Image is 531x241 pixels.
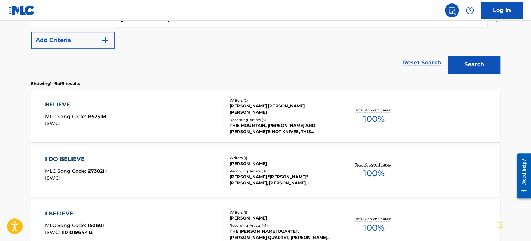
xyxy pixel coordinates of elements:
[101,36,109,44] img: 9d2ae6d4665cec9f34b9.svg
[399,55,445,70] a: Reset Search
[363,222,384,234] span: 100 %
[230,169,335,174] div: Recording Artists ( 8 )
[481,2,523,19] a: Log In
[498,215,503,235] div: Drag
[45,168,88,174] span: MLC Song Code :
[463,3,477,17] div: Help
[45,175,61,181] span: ISWC :
[8,5,35,15] img: MLC Logo
[448,6,456,15] img: search
[88,222,104,229] span: I5060I
[88,113,106,120] span: B5251M
[88,168,107,174] span: Z7382H
[61,229,93,235] span: T0101964413
[45,222,88,229] span: MLC Song Code :
[230,174,335,186] div: [PERSON_NAME] "[PERSON_NAME]" [PERSON_NAME], [PERSON_NAME], [PERSON_NAME], [PERSON_NAME], [PERSON...
[45,113,88,120] span: MLC Song Code :
[445,3,459,17] a: Public Search
[363,167,384,180] span: 100 %
[355,107,392,113] p: Total Known Shares:
[45,101,106,109] div: BELIEVE
[45,155,107,163] div: I DO BELIEVE
[230,215,335,221] div: [PERSON_NAME]
[230,155,335,161] div: Writers ( 1 )
[355,162,392,167] p: Total Known Shares:
[355,216,392,222] p: Total Known Shares:
[31,90,500,142] a: BELIEVEMLC Song Code:B5251MISWC:Writers (2)[PERSON_NAME] [PERSON_NAME] [PERSON_NAME]Recording Art...
[230,98,335,103] div: Writers ( 2 )
[230,161,335,167] div: [PERSON_NAME]
[230,122,335,135] div: THIS MOUNTAIN, [PERSON_NAME] AND [PERSON_NAME]’S HOT KNIVES, THIS MOUNTAIN, THIS MOUNTAIN, [PERSO...
[45,229,61,235] span: ISWC :
[230,103,335,115] div: [PERSON_NAME] [PERSON_NAME] [PERSON_NAME]
[31,32,115,49] button: Add Criteria
[466,6,474,15] img: help
[45,209,104,218] div: I BELIEVE
[496,208,531,241] iframe: Chat Widget
[512,148,531,204] iframe: Resource Center
[31,80,80,87] p: Showing 1 - 9 of 9 results
[230,223,335,228] div: Recording Artists ( 41 )
[230,210,335,215] div: Writers ( 1 )
[448,56,500,73] button: Search
[45,120,61,127] span: ISWC :
[363,113,384,125] span: 100 %
[230,228,335,241] div: THE [PERSON_NAME] QUARTET, [PERSON_NAME] QUARTET, [PERSON_NAME] QUARTET, [PERSON_NAME] QUARTET, B...
[31,145,500,197] a: I DO BELIEVEMLC Song Code:Z7382HISWC:Writers (1)[PERSON_NAME]Recording Artists (8)[PERSON_NAME] "...
[230,117,335,122] div: Recording Artists ( 5 )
